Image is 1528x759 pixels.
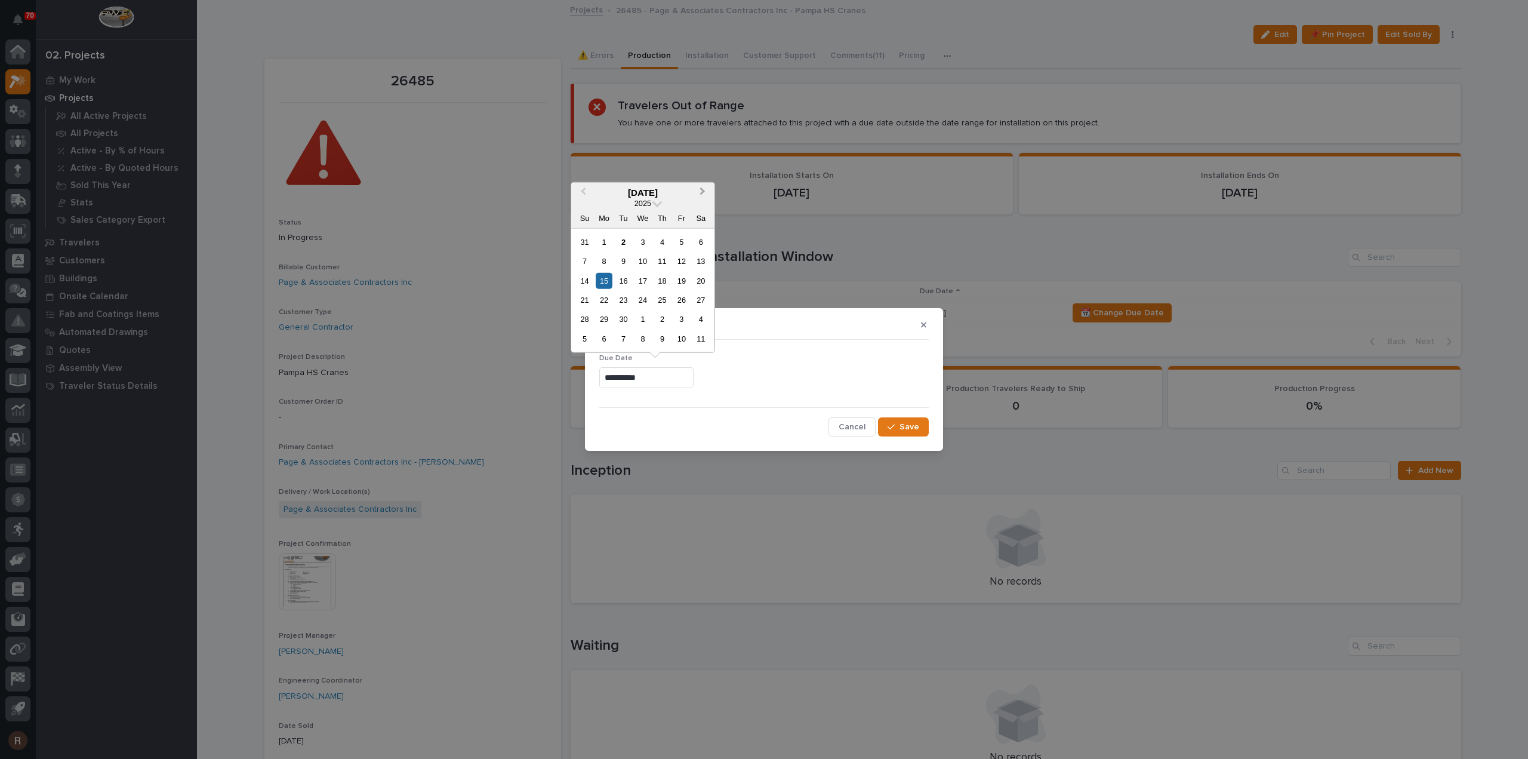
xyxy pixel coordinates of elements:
[654,253,670,269] div: Choose Thursday, September 11th, 2025
[577,272,593,288] div: Choose Sunday, September 14th, 2025
[634,198,651,207] span: 2025
[654,210,670,226] div: Th
[693,233,709,250] div: Choose Saturday, September 6th, 2025
[599,355,633,362] span: Due Date
[634,331,651,347] div: Choose Wednesday, October 8th, 2025
[693,292,709,308] div: Choose Saturday, September 27th, 2025
[693,311,709,327] div: Choose Saturday, October 4th, 2025
[571,187,714,198] div: [DATE]
[634,253,651,269] div: Choose Wednesday, September 10th, 2025
[577,292,593,308] div: Choose Sunday, September 21st, 2025
[673,233,689,250] div: Choose Friday, September 5th, 2025
[634,233,651,250] div: Choose Wednesday, September 3rd, 2025
[615,292,631,308] div: Choose Tuesday, September 23rd, 2025
[577,233,593,250] div: Choose Sunday, August 31st, 2025
[878,417,929,437] button: Save
[596,331,612,347] div: Choose Monday, October 6th, 2025
[577,311,593,327] div: Choose Sunday, September 28th, 2025
[577,253,593,269] div: Choose Sunday, September 7th, 2025
[899,422,919,432] span: Save
[615,311,631,327] div: Choose Tuesday, September 30th, 2025
[694,183,713,202] button: Next Month
[596,210,612,226] div: Mo
[654,292,670,308] div: Choose Thursday, September 25th, 2025
[693,210,709,226] div: Sa
[839,422,865,432] span: Cancel
[615,233,631,250] div: Choose Tuesday, September 2nd, 2025
[577,331,593,347] div: Choose Sunday, October 5th, 2025
[615,210,631,226] div: Tu
[634,292,651,308] div: Choose Wednesday, September 24th, 2025
[673,292,689,308] div: Choose Friday, September 26th, 2025
[673,311,689,327] div: Choose Friday, October 3rd, 2025
[615,253,631,269] div: Choose Tuesday, September 9th, 2025
[654,272,670,288] div: Choose Thursday, September 18th, 2025
[654,233,670,250] div: Choose Thursday, September 4th, 2025
[673,253,689,269] div: Choose Friday, September 12th, 2025
[596,311,612,327] div: Choose Monday, September 29th, 2025
[575,232,710,349] div: month 2025-09
[693,331,709,347] div: Choose Saturday, October 11th, 2025
[673,210,689,226] div: Fr
[596,292,612,308] div: Choose Monday, September 22nd, 2025
[615,331,631,347] div: Choose Tuesday, October 7th, 2025
[828,417,876,437] button: Cancel
[577,210,593,226] div: Su
[673,272,689,288] div: Choose Friday, September 19th, 2025
[596,272,612,288] div: Choose Monday, September 15th, 2025
[596,233,612,250] div: Choose Monday, September 1st, 2025
[572,183,592,202] button: Previous Month
[654,311,670,327] div: Choose Thursday, October 2nd, 2025
[693,272,709,288] div: Choose Saturday, September 20th, 2025
[693,253,709,269] div: Choose Saturday, September 13th, 2025
[596,253,612,269] div: Choose Monday, September 8th, 2025
[634,272,651,288] div: Choose Wednesday, September 17th, 2025
[654,331,670,347] div: Choose Thursday, October 9th, 2025
[634,311,651,327] div: Choose Wednesday, October 1st, 2025
[634,210,651,226] div: We
[615,272,631,288] div: Choose Tuesday, September 16th, 2025
[673,331,689,347] div: Choose Friday, October 10th, 2025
